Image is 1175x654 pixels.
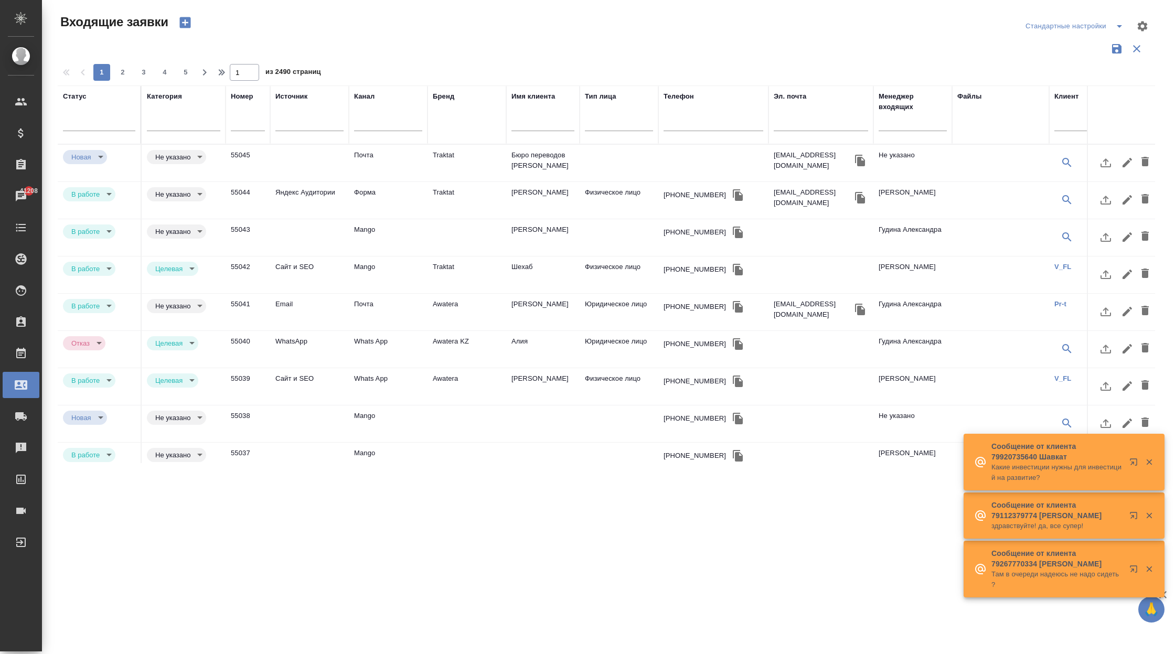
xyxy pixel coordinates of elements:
td: Форма [349,182,428,219]
div: Новая [63,448,115,462]
td: Физическое лицо [580,182,658,219]
div: Новая [147,411,206,425]
div: [PHONE_NUMBER] [664,339,726,349]
button: Удалить [1136,299,1154,324]
div: [PHONE_NUMBER] [664,451,726,461]
button: Редактировать [1118,262,1136,287]
button: В работе [68,264,103,273]
div: split button [1023,18,1130,35]
td: Traktat [428,145,506,181]
div: Эл. почта [774,91,806,102]
button: Скопировать [852,302,868,317]
button: Редактировать [1118,150,1136,175]
p: Какие инвестиции нужны для инвестиций на развитие? [991,462,1123,483]
div: Источник [275,91,307,102]
button: 3 [135,64,152,81]
button: Удалить [1136,150,1154,175]
button: Редактировать [1118,336,1136,361]
span: 3 [135,67,152,78]
a: V_FL [1054,263,1071,271]
button: Скопировать [730,187,746,203]
button: Сохранить фильтры [1107,39,1127,59]
div: Новая [147,150,206,164]
button: Загрузить файл [1093,373,1118,399]
td: Юридическое лицо [580,294,658,330]
button: Не указано [152,153,194,162]
button: Удалить [1136,411,1154,436]
button: Выбрать клиента [1054,224,1080,250]
div: Тип лица [585,91,616,102]
button: Выбрать клиента [1054,187,1080,212]
td: Traktat [428,182,506,219]
button: Целевая [152,264,186,273]
td: Email [270,294,349,330]
button: Редактировать [1118,224,1136,250]
button: Скопировать [730,411,746,426]
button: Загрузить файл [1093,336,1118,361]
td: [PERSON_NAME] [873,256,952,293]
button: Закрыть [1138,564,1160,574]
td: Гудина Александра [873,294,952,330]
div: Новая [147,373,198,388]
div: Канал [354,91,375,102]
p: [EMAIL_ADDRESS][DOMAIN_NAME] [774,150,852,171]
button: Новая [68,153,94,162]
button: Скопировать [730,448,746,464]
button: Скопировать [852,153,868,168]
a: Pr-t [1054,300,1066,308]
button: В работе [68,451,103,459]
button: Создать клиента [1085,187,1110,212]
td: [PERSON_NAME] [506,182,580,219]
p: Сообщение от клиента 79920735640 Шавкат [991,441,1123,462]
button: Редактировать [1118,299,1136,324]
span: Настроить таблицу [1130,14,1155,39]
td: Traktat [428,256,506,293]
td: Физическое лицо [580,256,658,293]
td: Почта [349,294,428,330]
td: 55045 [226,145,270,181]
button: Создать клиента [1085,150,1110,175]
div: Новая [63,150,107,164]
div: Новая [147,299,206,313]
td: Awatera [428,294,506,330]
button: Скопировать [730,262,746,277]
button: Не указано [152,302,194,310]
div: Номер [231,91,253,102]
td: Бюро переводов [PERSON_NAME] [506,145,580,181]
div: Новая [147,187,206,201]
td: [PERSON_NAME] [873,443,952,479]
a: V_FL [1054,374,1071,382]
span: 5 [177,67,194,78]
button: Удалить [1136,187,1154,212]
button: Открыть в новой вкладке [1123,559,1148,584]
p: Там в очереди надеюсь не надо сидеть ? [991,569,1123,590]
div: Статус [63,91,87,102]
button: Закрыть [1138,511,1160,520]
button: Скопировать [730,299,746,315]
button: Удалить [1136,224,1154,250]
button: Сбросить фильтры [1127,39,1147,59]
td: WhatsApp [270,331,349,368]
button: В работе [68,227,103,236]
p: [EMAIL_ADDRESS][DOMAIN_NAME] [774,187,852,208]
td: Гудина Александра [873,331,952,368]
div: Новая [63,262,115,276]
a: 41208 [3,183,39,209]
div: [PHONE_NUMBER] [664,264,726,275]
td: Не указано [873,405,952,442]
td: 55043 [226,219,270,256]
td: 55037 [226,443,270,479]
td: Юридическое лицо [580,331,658,368]
button: Скопировать [852,190,868,206]
span: 4 [156,67,173,78]
div: Новая [147,224,206,239]
button: Редактировать [1118,373,1136,399]
div: Новая [63,224,115,239]
button: Создать клиента [1085,411,1110,436]
div: Файлы [957,91,981,102]
span: Входящие заявки [58,14,168,30]
button: Скопировать [730,373,746,389]
button: Новая [68,413,94,422]
button: 5 [177,64,194,81]
td: Awatera [428,368,506,405]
